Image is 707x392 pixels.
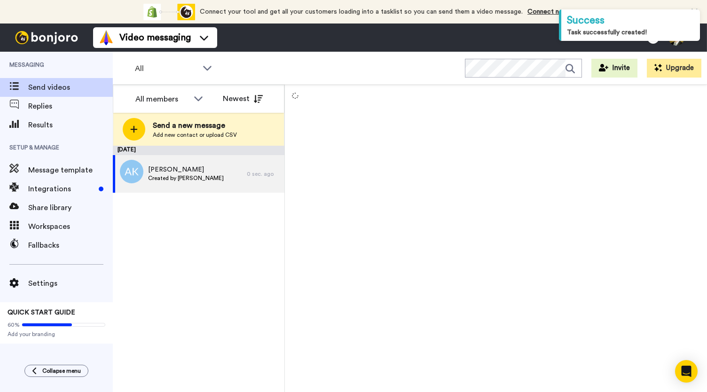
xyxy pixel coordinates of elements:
[153,120,237,131] span: Send a new message
[8,330,105,338] span: Add your branding
[148,174,224,182] span: Created by [PERSON_NAME]
[153,131,237,139] span: Add new contact or upload CSV
[24,365,88,377] button: Collapse menu
[120,160,143,183] img: avatar
[11,31,82,44] img: bj-logo-header-white.svg
[247,170,280,178] div: 0 sec. ago
[28,278,113,289] span: Settings
[28,202,113,213] span: Share library
[216,89,270,108] button: Newest
[143,4,195,20] div: animation
[135,94,189,105] div: All members
[28,165,113,176] span: Message template
[119,31,191,44] span: Video messaging
[135,63,198,74] span: All
[113,146,284,155] div: [DATE]
[591,59,637,78] button: Invite
[8,321,20,329] span: 60%
[567,28,694,37] div: Task successfully created!
[99,30,114,45] img: vm-color.svg
[28,183,95,195] span: Integrations
[28,221,113,232] span: Workspaces
[647,59,701,78] button: Upgrade
[148,165,224,174] span: [PERSON_NAME]
[675,360,698,383] div: Open Intercom Messenger
[200,8,523,15] span: Connect your tool and get all your customers loading into a tasklist so you can send them a video...
[8,309,75,316] span: QUICK START GUIDE
[567,13,694,28] div: Success
[527,8,568,15] a: Connect now
[28,82,113,93] span: Send videos
[28,101,113,112] span: Replies
[42,367,81,375] span: Collapse menu
[28,240,113,251] span: Fallbacks
[28,119,113,131] span: Results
